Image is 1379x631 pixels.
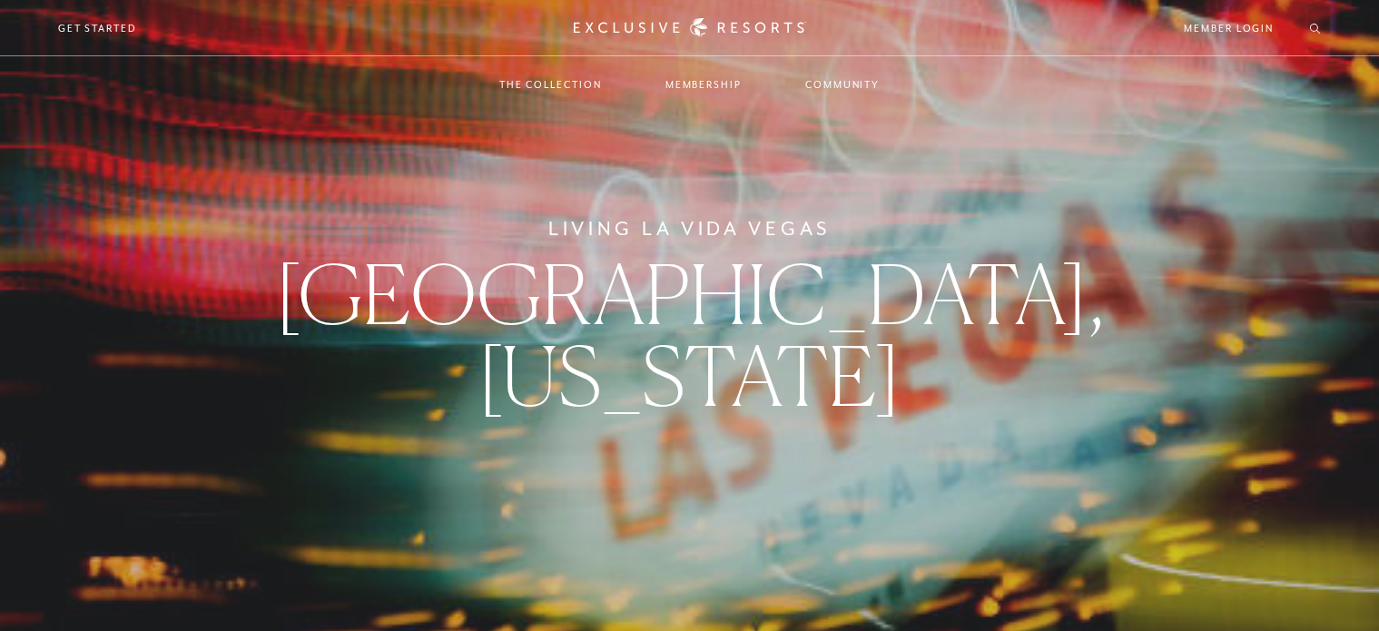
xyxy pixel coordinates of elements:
a: Community [787,58,898,111]
a: The Collection [481,58,620,111]
h6: Living La Vida Vegas [548,214,831,243]
a: Get Started [58,20,137,36]
a: Membership [647,58,760,111]
a: Member Login [1184,20,1274,36]
span: [GEOGRAPHIC_DATA], [US_STATE] [275,244,1104,425]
